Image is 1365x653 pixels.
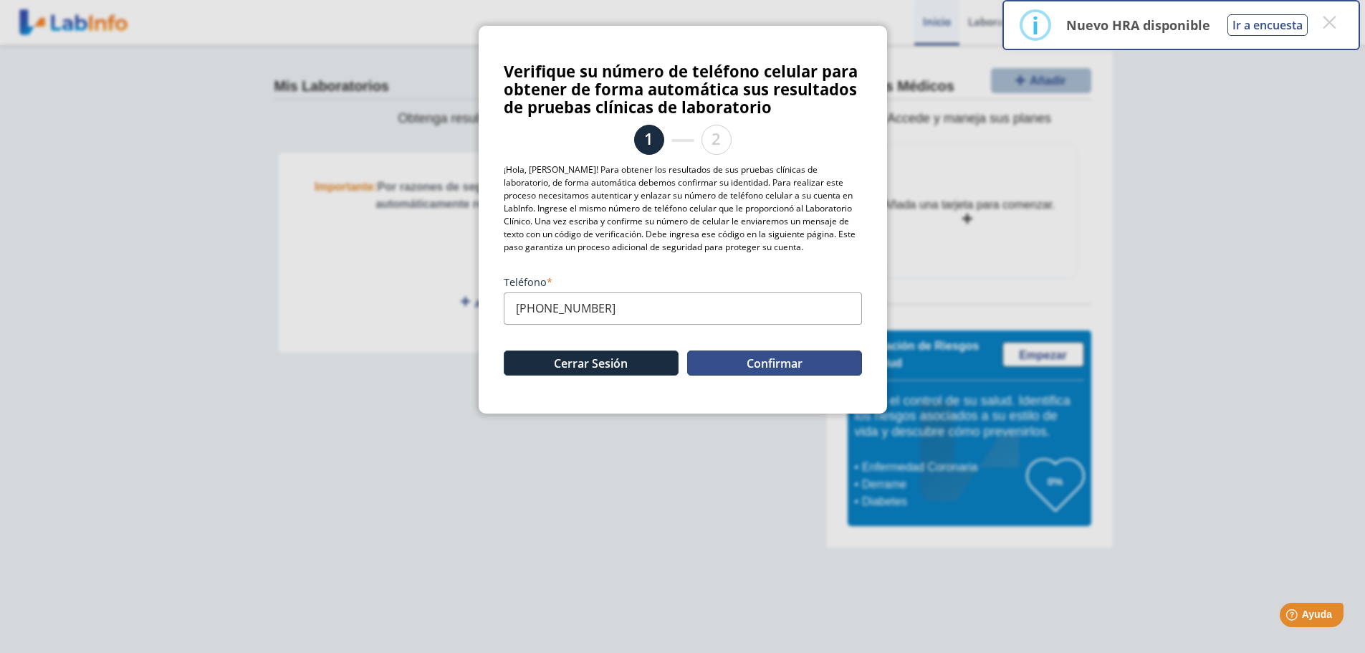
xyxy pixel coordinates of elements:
[1066,16,1210,34] p: Nuevo HRA disponible
[504,292,862,325] input: (000) 000-0000
[634,125,664,155] li: 1
[504,62,862,116] h3: Verifique su número de teléfono celular para obtener de forma automática sus resultados de prueba...
[504,351,679,376] button: Cerrar Sesión
[504,163,862,254] p: ¡Hola, [PERSON_NAME]! Para obtener los resultados de sus pruebas clínicas de laboratorio, de form...
[687,351,862,376] button: Confirmar
[504,275,862,289] label: Teléfono
[1227,14,1308,36] button: Ir a encuesta
[1237,597,1349,637] iframe: Help widget launcher
[701,125,732,155] li: 2
[1316,9,1342,35] button: Close this dialog
[1032,12,1039,38] div: i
